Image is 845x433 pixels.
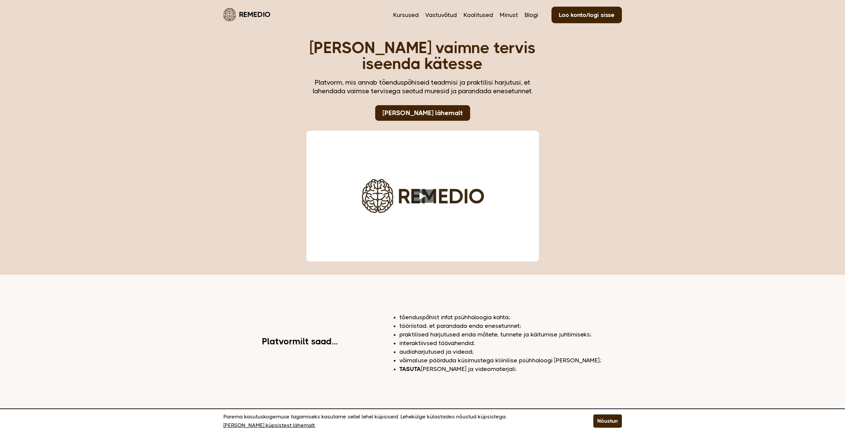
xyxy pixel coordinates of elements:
[399,356,622,365] li: võimaluse pöörduda küsimustega kliinilise psühholoogi [PERSON_NAME];
[399,322,622,330] li: tööriistad, et parandada enda enesetunnet;
[262,337,338,346] h2: Platvormilt saad...
[393,11,419,19] a: Kursused
[399,313,622,322] li: tõenduspõhist infot psühholoogia kohta;
[223,8,236,21] img: Remedio logo
[306,78,539,96] div: Platvorm, mis annab tõenduspõhiseid teadmisi ja praktilisi harjutusi, et lahendada vaimse tervise...
[412,189,433,203] button: Play video
[399,366,421,372] b: TASUTA
[464,11,493,19] a: Koolitused
[551,7,622,23] a: Loo konto/logi sisse
[425,11,457,19] a: Vastuvõtud
[223,421,315,430] a: [PERSON_NAME] küpsistest lähemalt.
[223,7,271,22] a: Remedio
[223,412,577,430] p: Parema kasutuskogemuse tagamiseks kasutame sellel lehel küpsiseid. Lehekülge külastades nõustud k...
[399,365,622,373] li: [PERSON_NAME] ja videomaterjali.
[500,11,518,19] a: Minust
[593,414,622,428] button: Nõustun
[306,40,539,72] h1: [PERSON_NAME] vaimne tervis iseenda kätesse
[399,330,622,339] li: praktilised harjutused enda mõtete, tunnete ja käitumise juhtimiseks;
[525,11,538,19] a: Blogi
[399,339,622,347] li: interaktiivsed töövahendid;
[399,347,622,356] li: audioharjutused ja videod;
[375,105,470,121] a: [PERSON_NAME] lähemalt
